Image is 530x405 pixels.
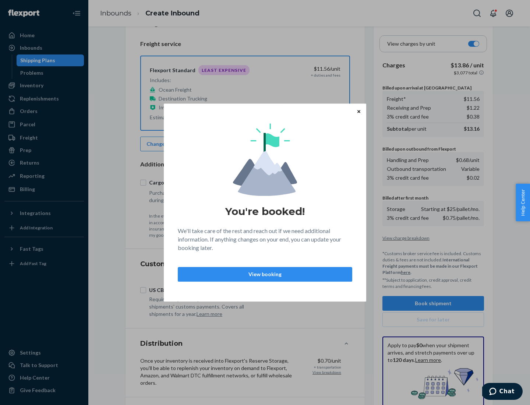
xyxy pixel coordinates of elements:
p: We'll take care of the rest and reach out if we need additional information. If anything changes ... [178,227,352,252]
span: Chat [17,5,32,12]
button: View booking [178,267,352,282]
button: Close [355,107,363,115]
h1: You're booked! [225,205,305,218]
img: svg+xml,%3Csvg%20viewBox%3D%220%200%20174%20197%22%20fill%3D%22none%22%20xmlns%3D%22http%3A%2F%2F... [233,123,297,196]
p: View booking [184,271,346,278]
